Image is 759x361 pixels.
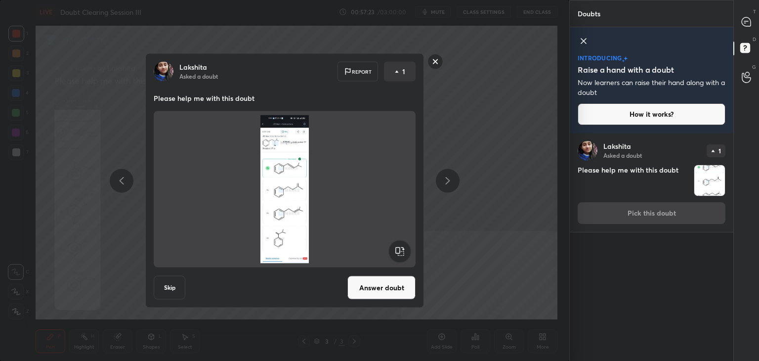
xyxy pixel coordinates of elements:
[718,148,721,154] p: 1
[578,165,690,196] h4: Please help me with this doubt
[154,276,185,300] button: Skip
[753,36,756,43] p: D
[578,64,674,76] h5: Raise a hand with a doubt
[603,142,631,150] p: Lakshita
[166,115,404,264] img: 1759543352Q4HKNL.JPEG
[578,103,725,125] button: How it works?
[622,59,625,62] img: small-star.76a44327.svg
[570,133,733,361] div: grid
[694,165,725,196] img: 1759543352Q4HKNL.JPEG
[752,63,756,71] p: G
[578,55,622,61] p: introducing
[624,56,628,61] img: large-star.026637fe.svg
[347,276,416,300] button: Answer doubt
[578,78,725,97] p: Now learners can raise their hand along with a doubt
[179,63,207,71] p: Lakshita
[337,62,378,82] div: Report
[578,141,597,161] img: d966713d50eb4c77aa2131f46ee7f04d.jpg
[402,67,405,77] p: 1
[179,72,218,80] p: Asked a doubt
[603,151,642,159] p: Asked a doubt
[154,93,416,103] p: Please help me with this doubt
[570,0,608,27] p: Doubts
[753,8,756,15] p: T
[154,62,173,82] img: d966713d50eb4c77aa2131f46ee7f04d.jpg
